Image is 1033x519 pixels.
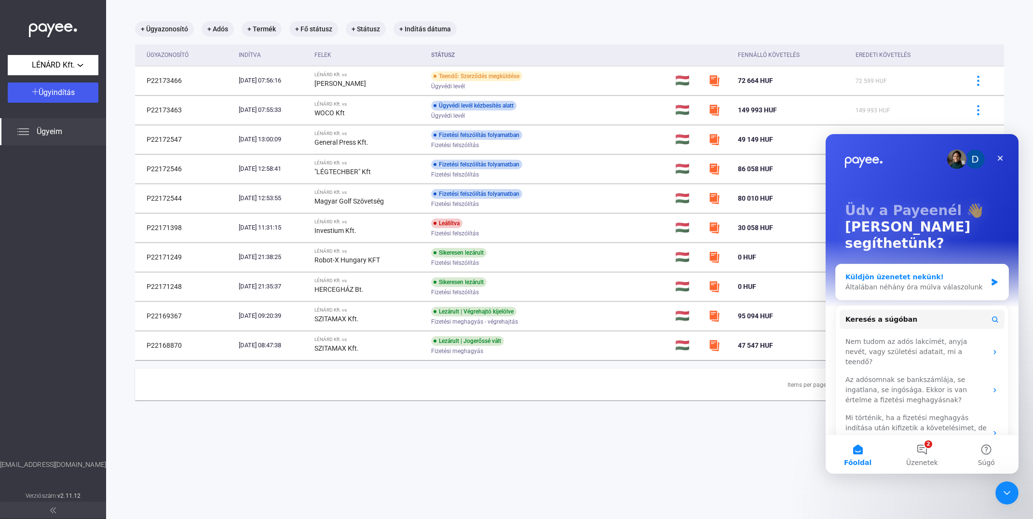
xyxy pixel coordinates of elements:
[8,55,98,75] button: LÉNÁRD Kft.
[431,169,479,180] span: Fizetési felszólítás
[239,76,307,85] div: [DATE] 07:56:16
[314,109,345,117] strong: WOCO Kft
[708,75,720,86] img: szamlazzhu-mini
[738,136,773,143] span: 49 149 HUF
[135,272,235,301] td: P22171248
[431,130,522,140] div: Fizetési felszólítás folyamatban
[738,224,773,232] span: 30 058 HUF
[431,110,465,122] span: Ügyvédi levél
[394,21,457,37] mat-chip: + Indítás dátuma
[135,125,235,154] td: P22172547
[431,219,462,228] div: Leállítva
[431,248,487,258] div: Sikeresen lezárult
[738,194,773,202] span: 80 010 HUF
[968,70,988,91] button: more-blue
[314,344,359,352] strong: SZITAMAX Kft.
[314,72,423,78] div: LÉNÁRD Kft. vs
[708,222,720,233] img: szamlazzhu-mini
[431,277,487,287] div: Sikeresen lezárult
[346,21,386,37] mat-chip: + Státusz
[738,253,756,261] span: 0 HUF
[671,96,705,124] td: 🇭🇺
[135,96,235,124] td: P22173463
[314,101,423,107] div: LÉNÁRD Kft. vs
[289,21,338,37] mat-chip: + Fő státusz
[17,126,29,137] img: list.svg
[239,49,261,61] div: Indítva
[431,189,522,199] div: Fizetési felszólítás folyamatban
[973,76,983,86] img: more-blue
[708,192,720,204] img: szamlazzhu-mini
[314,197,384,205] strong: Magyar Golf Szövetség
[239,164,307,174] div: [DATE] 12:58:41
[239,105,307,115] div: [DATE] 07:55:33
[242,21,282,37] mat-chip: + Termék
[738,49,800,61] div: Fennálló követelés
[314,190,423,195] div: LÉNÁRD Kft. vs
[239,252,307,262] div: [DATE] 21:38:25
[239,311,307,321] div: [DATE] 09:20:39
[671,213,705,242] td: 🇭🇺
[135,331,235,360] td: P22168870
[239,223,307,232] div: [DATE] 11:31:15
[995,481,1019,505] iframe: Intercom live chat
[314,168,371,176] strong: "LÉGTECHBER" Kft
[738,165,773,173] span: 86 058 HUF
[314,138,368,146] strong: General Press Kft.
[135,66,235,95] td: P22173466
[37,126,62,137] span: Ügyeim
[968,100,988,120] button: more-blue
[738,49,848,61] div: Fennálló követelés
[708,104,720,116] img: szamlazzhu-mini
[314,337,423,342] div: LÉNÁRD Kft. vs
[671,301,705,330] td: 🇭🇺
[826,134,1019,474] iframe: Intercom live chat
[431,160,522,169] div: Fizetési felszólítás folyamatban
[314,227,356,234] strong: Investium Kft.
[239,282,307,291] div: [DATE] 21:35:37
[671,154,705,183] td: 🇭🇺
[431,316,518,328] span: Fizetési meghagyás - végrehajtás
[738,106,777,114] span: 149 993 HUF
[708,251,720,263] img: szamlazzhu-mini
[973,105,983,115] img: more-blue
[738,283,756,290] span: 0 HUF
[314,131,423,137] div: LÉNÁRD Kft. vs
[135,301,235,330] td: P22169367
[671,272,705,301] td: 🇭🇺
[431,198,479,210] span: Fizetési felszólítás
[431,345,483,357] span: Fizetési meghagyás
[431,71,522,81] div: Teendő: Szerződés megküldése
[314,307,423,313] div: LÉNÁRD Kft. vs
[708,310,720,322] img: szamlazzhu-mini
[738,341,773,349] span: 47 547 HUF
[239,193,307,203] div: [DATE] 12:53:55
[57,492,81,499] strong: v2.11.12
[314,278,423,284] div: LÉNÁRD Kft. vs
[50,507,56,513] img: arrow-double-left-grey.svg
[314,248,423,254] div: LÉNÁRD Kft. vs
[147,49,189,61] div: Ügyazonosító
[135,213,235,242] td: P22171398
[314,286,364,293] strong: HERCEGHÁZ Bt.
[314,256,380,264] strong: Robot-X Hungary KFT
[239,341,307,350] div: [DATE] 08:47:38
[708,163,720,175] img: szamlazzhu-mini
[671,184,705,213] td: 🇭🇺
[314,160,423,166] div: LÉNÁRD Kft. vs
